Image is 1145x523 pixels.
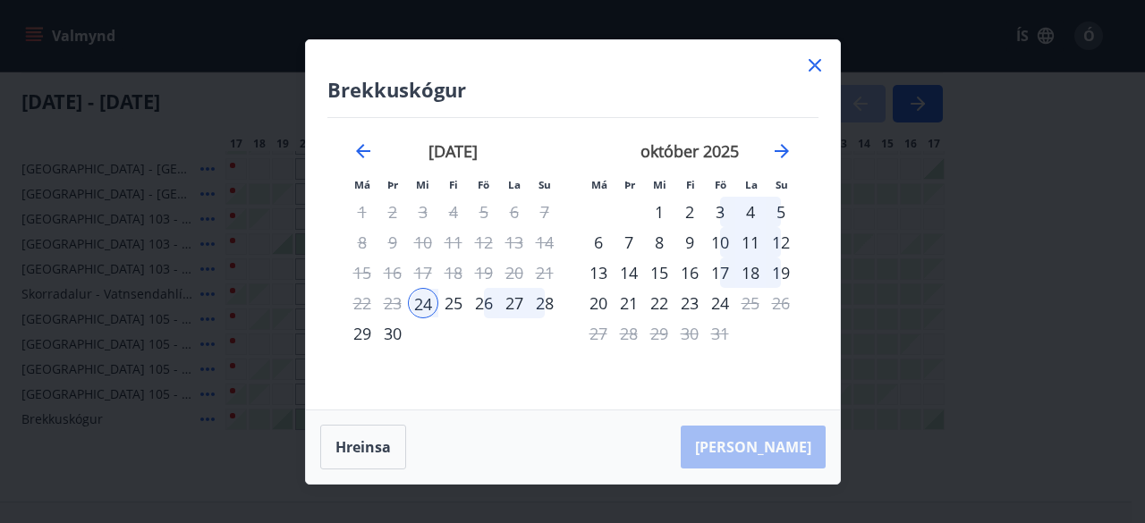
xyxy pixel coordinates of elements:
[327,118,818,388] div: Calendar
[530,257,560,288] td: Not available. sunnudagur, 21. september 2025
[766,197,796,227] div: 5
[674,288,705,318] div: 23
[478,178,489,191] small: Fö
[735,288,766,318] td: Not available. laugardagur, 25. október 2025
[469,227,499,257] td: Not available. föstudagur, 12. september 2025
[644,257,674,288] div: 15
[614,288,644,318] div: 21
[354,178,370,191] small: Má
[624,178,635,191] small: Þr
[327,76,818,103] h4: Brekkuskógur
[352,140,374,162] div: Move backward to switch to the previous month.
[530,227,560,257] td: Not available. sunnudagur, 14. september 2025
[644,288,674,318] div: 22
[499,288,530,318] td: Choose laugardagur, 27. september 2025 as your check-out date. It’s available.
[377,227,408,257] td: Not available. þriðjudagur, 9. september 2025
[499,257,530,288] td: Not available. laugardagur, 20. september 2025
[530,288,560,318] td: Choose sunnudagur, 28. september 2025 as your check-out date. It’s available.
[408,257,438,288] td: Not available. miðvikudagur, 17. september 2025
[644,318,674,349] td: Not available. miðvikudagur, 29. október 2025
[614,257,644,288] td: Choose þriðjudagur, 14. október 2025 as your check-out date. It’s available.
[583,318,614,349] td: Not available. mánudagur, 27. október 2025
[640,140,739,162] strong: október 2025
[735,257,766,288] div: 18
[674,257,705,288] div: 16
[614,227,644,257] td: Choose þriðjudagur, 7. október 2025 as your check-out date. It’s available.
[644,197,674,227] div: 1
[614,227,644,257] div: 7
[674,197,705,227] div: 2
[530,197,560,227] td: Not available. sunnudagur, 7. september 2025
[705,227,735,257] div: 10
[766,197,796,227] td: Choose sunnudagur, 5. október 2025 as your check-out date. It’s available.
[438,197,469,227] td: Not available. fimmtudagur, 4. september 2025
[614,318,644,349] td: Not available. þriðjudagur, 28. október 2025
[347,197,377,227] td: Not available. mánudagur, 1. september 2025
[705,257,735,288] td: Choose föstudagur, 17. október 2025 as your check-out date. It’s available.
[715,178,726,191] small: Fö
[674,288,705,318] td: Choose fimmtudagur, 23. október 2025 as your check-out date. It’s available.
[377,318,408,349] td: Choose þriðjudagur, 30. september 2025 as your check-out date. It’s available.
[705,197,735,227] div: 3
[644,197,674,227] td: Choose miðvikudagur, 1. október 2025 as your check-out date. It’s available.
[745,178,758,191] small: La
[408,288,438,318] td: Selected as start date. miðvikudagur, 24. september 2025
[449,178,458,191] small: Fi
[644,257,674,288] td: Choose miðvikudagur, 15. október 2025 as your check-out date. It’s available.
[771,140,793,162] div: Move forward to switch to the next month.
[583,257,614,288] div: 13
[705,257,735,288] div: 17
[408,227,438,257] td: Not available. miðvikudagur, 10. september 2025
[438,288,469,318] div: 25
[705,197,735,227] td: Choose föstudagur, 3. október 2025 as your check-out date. It’s available.
[469,288,499,318] td: Choose föstudagur, 26. september 2025 as your check-out date. It’s available.
[735,197,766,227] div: 4
[320,425,406,469] button: Hreinsa
[705,227,735,257] td: Choose föstudagur, 10. október 2025 as your check-out date. It’s available.
[674,197,705,227] td: Choose fimmtudagur, 2. október 2025 as your check-out date. It’s available.
[530,288,560,318] div: 28
[583,227,614,257] div: 6
[469,288,499,318] div: 26
[499,227,530,257] td: Not available. laugardagur, 13. september 2025
[674,227,705,257] td: Choose fimmtudagur, 9. október 2025 as your check-out date. It’s available.
[416,178,429,191] small: Mi
[766,288,796,318] td: Not available. sunnudagur, 26. október 2025
[438,227,469,257] td: Not available. fimmtudagur, 11. september 2025
[766,227,796,257] td: Choose sunnudagur, 12. október 2025 as your check-out date. It’s available.
[644,227,674,257] td: Choose miðvikudagur, 8. október 2025 as your check-out date. It’s available.
[387,178,398,191] small: Þr
[735,257,766,288] td: Choose laugardagur, 18. október 2025 as your check-out date. It’s available.
[735,227,766,257] div: 11
[705,288,735,318] td: Choose föstudagur, 24. október 2025 as your check-out date. It’s available.
[539,178,551,191] small: Su
[499,197,530,227] td: Not available. laugardagur, 6. september 2025
[653,178,666,191] small: Mi
[377,318,408,349] div: 30
[469,257,499,288] td: Not available. föstudagur, 19. september 2025
[508,178,521,191] small: La
[408,197,438,227] td: Not available. miðvikudagur, 3. september 2025
[674,227,705,257] div: 9
[583,288,614,318] div: 20
[499,288,530,318] div: 27
[766,227,796,257] div: 12
[469,197,499,227] td: Not available. föstudagur, 5. september 2025
[377,288,408,318] td: Not available. þriðjudagur, 23. september 2025
[347,288,377,318] td: Not available. mánudagur, 22. september 2025
[347,227,377,257] td: Not available. mánudagur, 8. september 2025
[377,197,408,227] td: Not available. þriðjudagur, 2. september 2025
[591,178,607,191] small: Má
[674,257,705,288] td: Choose fimmtudagur, 16. október 2025 as your check-out date. It’s available.
[674,318,705,349] td: Not available. fimmtudagur, 30. október 2025
[347,318,377,349] td: Choose mánudagur, 29. september 2025 as your check-out date. It’s available.
[766,257,796,288] td: Choose sunnudagur, 19. október 2025 as your check-out date. It’s available.
[766,257,796,288] div: 19
[347,318,377,349] div: 29
[735,227,766,257] td: Choose laugardagur, 11. október 2025 as your check-out date. It’s available.
[583,288,614,318] td: Choose mánudagur, 20. október 2025 as your check-out date. It’s available.
[686,178,695,191] small: Fi
[776,178,788,191] small: Su
[614,288,644,318] td: Choose þriðjudagur, 21. október 2025 as your check-out date. It’s available.
[735,197,766,227] td: Choose laugardagur, 4. október 2025 as your check-out date. It’s available.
